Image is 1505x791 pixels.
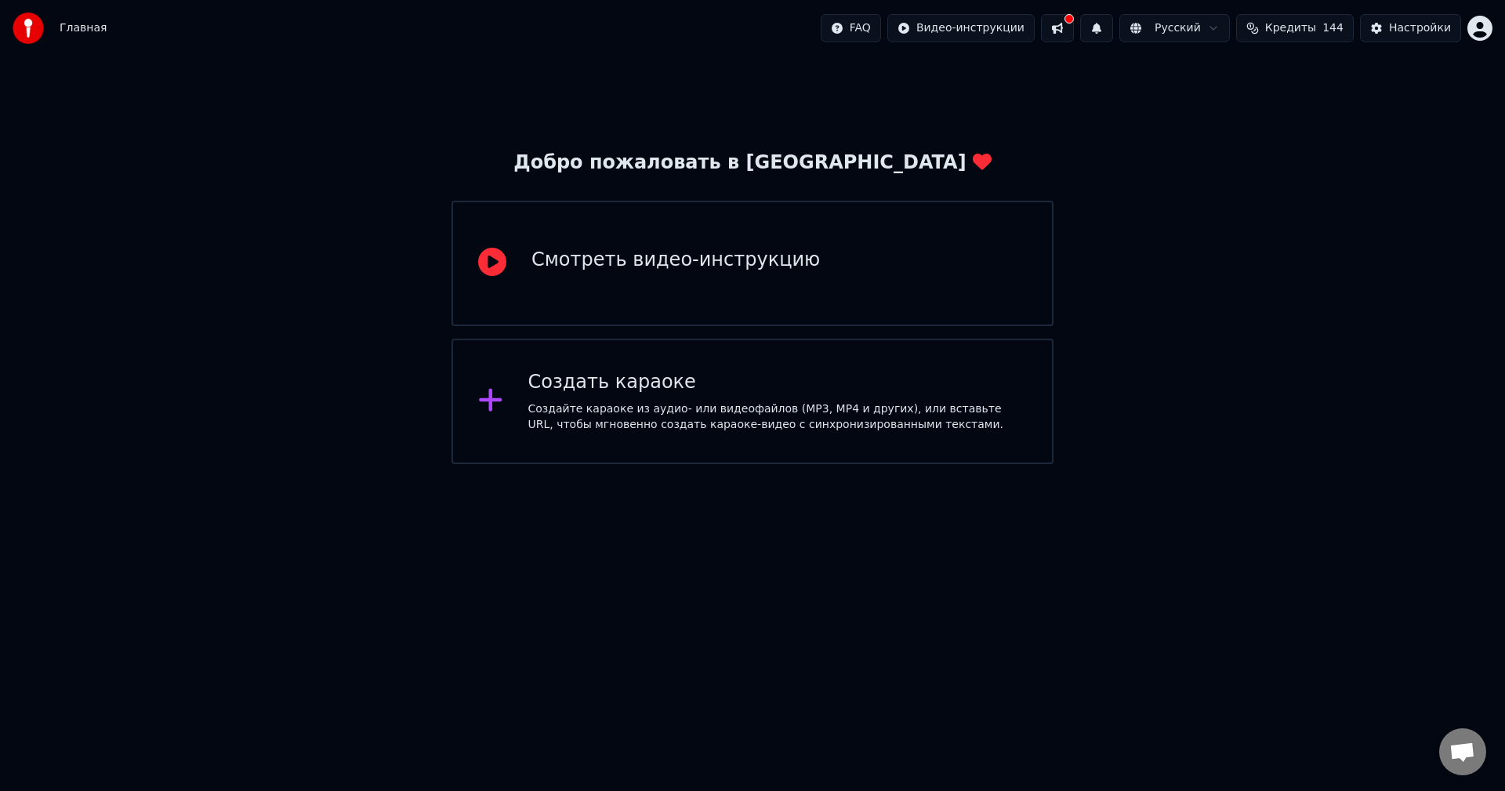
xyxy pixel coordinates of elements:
[1322,20,1344,36] span: 144
[1439,728,1486,775] a: Открытый чат
[1265,20,1316,36] span: Кредиты
[13,13,44,44] img: youka
[1389,20,1451,36] div: Настройки
[60,20,107,36] nav: breadcrumb
[821,14,881,42] button: FAQ
[1360,14,1461,42] button: Настройки
[531,248,820,273] div: Смотреть видео-инструкцию
[887,14,1035,42] button: Видео-инструкции
[60,20,107,36] span: Главная
[1236,14,1354,42] button: Кредиты144
[528,370,1028,395] div: Создать караоке
[528,401,1028,433] div: Создайте караоке из аудио- или видеофайлов (MP3, MP4 и других), или вставьте URL, чтобы мгновенно...
[513,151,991,176] div: Добро пожаловать в [GEOGRAPHIC_DATA]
